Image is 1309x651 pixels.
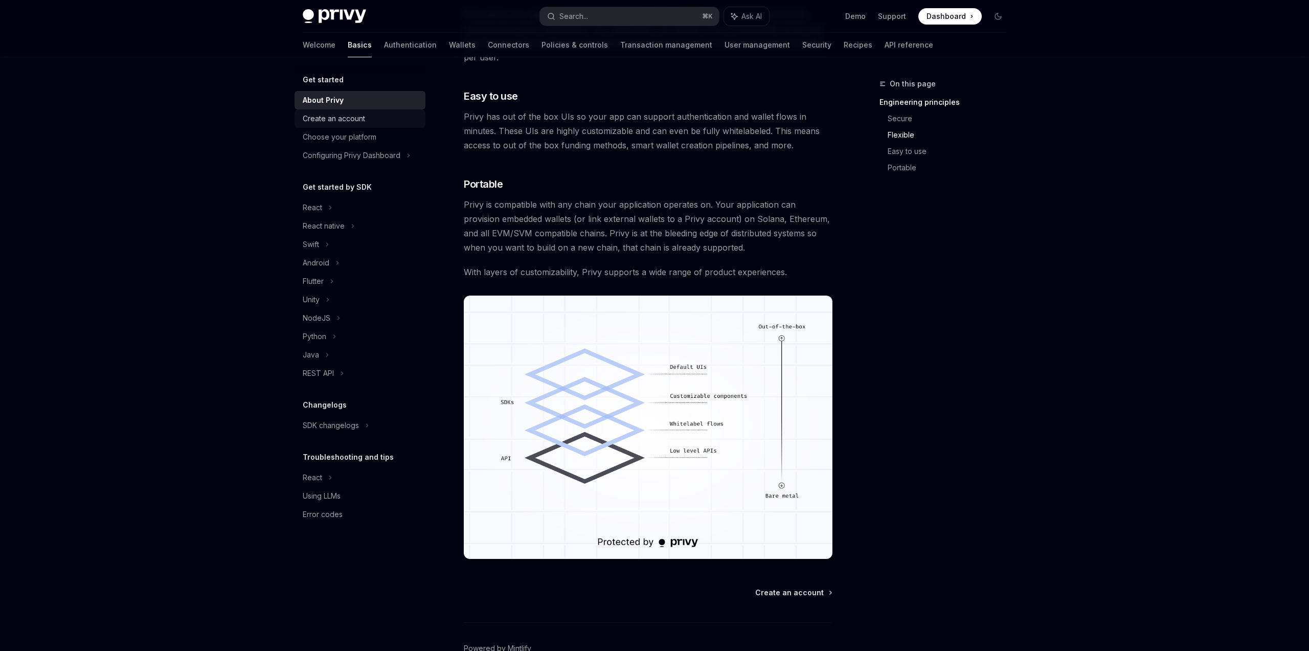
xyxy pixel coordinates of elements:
a: Connectors [488,33,529,57]
a: Easy to use [888,143,1014,160]
a: Dashboard [918,8,982,25]
a: Authentication [384,33,437,57]
div: Create an account [303,113,365,125]
h5: Get started [303,74,344,86]
span: Create an account [755,588,824,598]
div: Error codes [303,508,343,521]
a: Create an account [755,588,831,598]
div: Swift [303,238,319,251]
span: Privy has out of the box UIs so your app can support authentication and wallet flows in minutes. ... [464,109,832,152]
a: Flexible [888,127,1014,143]
div: Choose your platform [303,131,376,143]
a: About Privy [295,91,425,109]
a: Transaction management [620,33,712,57]
button: Ask AI [724,7,769,26]
img: dark logo [303,9,366,24]
span: With layers of customizability, Privy supports a wide range of product experiences. [464,265,832,279]
span: On this page [890,78,936,90]
a: Engineering principles [879,94,1014,110]
a: Error codes [295,505,425,524]
a: Support [878,11,906,21]
div: React [303,472,322,484]
img: images/Customization.png [464,296,832,559]
a: Choose your platform [295,128,425,146]
button: Toggle dark mode [990,8,1006,25]
a: Demo [845,11,866,21]
div: Unity [303,294,320,306]
a: User management [725,33,790,57]
a: Using LLMs [295,487,425,505]
a: API reference [885,33,933,57]
span: Ask AI [741,11,762,21]
a: Basics [348,33,372,57]
a: Policies & controls [541,33,608,57]
div: Java [303,349,319,361]
h5: Troubleshooting and tips [303,451,394,463]
span: Easy to use [464,89,518,103]
a: Recipes [844,33,872,57]
div: SDK changelogs [303,419,359,432]
div: React native [303,220,345,232]
div: About Privy [303,94,344,106]
div: Android [303,257,329,269]
div: React [303,201,322,214]
div: Python [303,330,326,343]
a: Portable [888,160,1014,176]
button: Search...⌘K [540,7,719,26]
div: Search... [559,10,588,23]
a: Secure [888,110,1014,127]
div: Flutter [303,275,324,287]
div: REST API [303,367,334,379]
span: Portable [464,177,503,191]
h5: Changelogs [303,399,347,411]
a: Wallets [449,33,476,57]
a: Welcome [303,33,335,57]
a: Create an account [295,109,425,128]
div: Configuring Privy Dashboard [303,149,400,162]
span: Dashboard [927,11,966,21]
div: NodeJS [303,312,330,324]
span: Privy is compatible with any chain your application operates on. Your application can provision e... [464,197,832,255]
div: Using LLMs [303,490,341,502]
span: ⌘ K [702,12,713,20]
a: Security [802,33,831,57]
h5: Get started by SDK [303,181,372,193]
